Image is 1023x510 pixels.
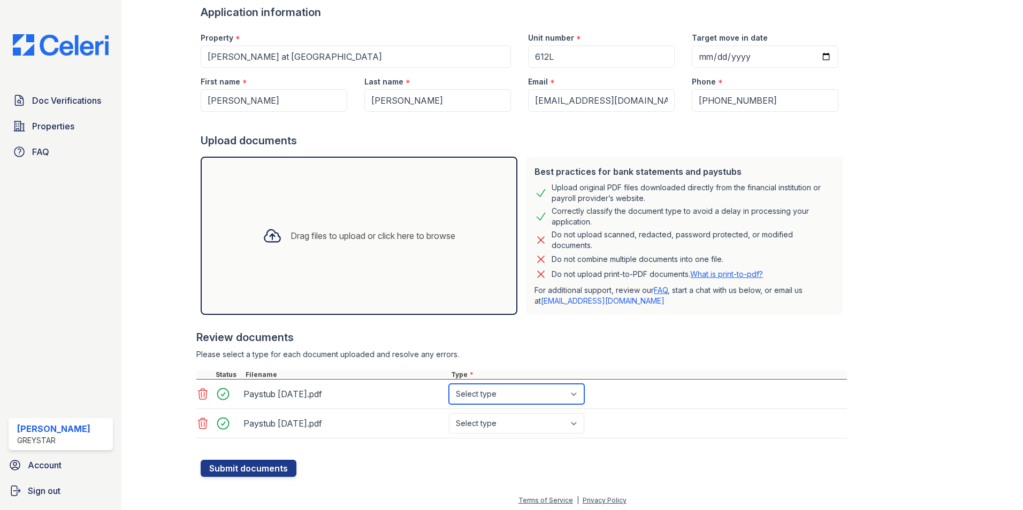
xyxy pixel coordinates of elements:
[4,34,117,56] img: CE_Logo_Blue-a8612792a0a2168367f1c8372b55b34899dd931a85d93a1a3d3e32e68fde9ad4.png
[201,5,847,20] div: Application information
[243,415,445,432] div: Paystub [DATE].pdf
[528,33,574,43] label: Unit number
[28,459,62,472] span: Account
[552,229,834,251] div: Do not upload scanned, redacted, password protected, or modified documents.
[690,269,763,279] a: What is print-to-pdf?
[552,269,763,280] p: Do not upload print-to-PDF documents.
[196,349,847,360] div: Please select a type for each document uploaded and resolve any errors.
[692,33,768,43] label: Target move in date
[4,480,117,501] a: Sign out
[535,165,834,178] div: Best practices for bank statements and paystubs
[201,133,847,148] div: Upload documents
[552,206,834,227] div: Correctly classify the document type to avoid a delay in processing your application.
[28,484,60,497] span: Sign out
[291,229,455,242] div: Drag files to upload or click here to browse
[541,296,665,305] a: [EMAIL_ADDRESS][DOMAIN_NAME]
[243,385,445,403] div: Paystub [DATE].pdf
[17,422,90,435] div: [PERSON_NAME]
[32,94,101,107] span: Doc Verifications
[535,285,834,306] p: For additional support, review our , start a chat with us below, or email us at
[196,330,847,345] div: Review documents
[577,496,579,504] div: |
[9,141,113,163] a: FAQ
[4,454,117,476] a: Account
[213,370,243,379] div: Status
[692,76,716,87] label: Phone
[583,496,627,504] a: Privacy Policy
[449,370,847,379] div: Type
[528,76,548,87] label: Email
[17,435,90,446] div: Greystar
[9,115,113,137] a: Properties
[552,253,723,266] div: Do not combine multiple documents into one file.
[654,285,668,295] a: FAQ
[201,460,296,477] button: Submit documents
[201,33,233,43] label: Property
[552,182,834,204] div: Upload original PDF files downloaded directly from the financial institution or payroll provider’...
[32,120,74,133] span: Properties
[518,496,573,504] a: Terms of Service
[364,76,403,87] label: Last name
[201,76,240,87] label: First name
[32,145,49,158] span: FAQ
[9,90,113,111] a: Doc Verifications
[243,370,449,379] div: Filename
